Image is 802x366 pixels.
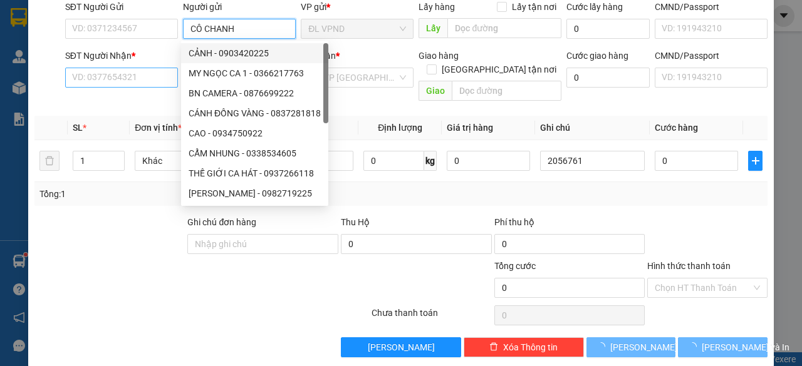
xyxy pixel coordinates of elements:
span: kg [424,151,437,171]
span: Cước hàng [655,123,698,133]
div: CẨM NHUNG - 0982719225 [181,183,328,203]
span: Khác [142,151,232,170]
label: Ghi chú đơn hàng [187,217,256,227]
button: deleteXóa Thông tin [464,337,584,357]
input: Ghi Chú [540,151,645,171]
span: [PERSON_NAME] [610,340,677,354]
span: up [114,153,122,161]
div: Chưa thanh toán [370,306,493,328]
div: THẾ GIỚI CA HÁT - 0937266118 [189,166,321,180]
input: Ghi chú đơn hàng [187,234,338,254]
span: Đơn vị tính [135,123,182,133]
div: BN CAMERA - 0876699222 [181,83,328,103]
span: Lấy hàng [419,2,455,12]
div: SĐT Người Nhận [65,49,178,63]
span: SL [73,123,83,133]
span: [GEOGRAPHIC_DATA] tận nơi [437,63,561,76]
button: plus [748,151,763,171]
span: Lấy [419,18,447,38]
th: Ghi chú [535,116,650,140]
label: Cước lấy hàng [566,2,623,12]
div: Tổng: 1 [39,187,311,201]
div: Phí thu hộ [494,215,645,234]
span: Increase Value [110,151,124,161]
span: Xóa Thông tin [503,340,558,354]
span: Định lượng [378,123,422,133]
input: 0 [447,151,530,171]
span: Giá trị hàng [447,123,493,133]
input: Cước lấy hàng [566,19,650,39]
span: loading [688,342,702,351]
div: CẢNH - 0903420225 [189,46,321,60]
div: CÁNH ĐỒNG VÀNG - 0837281818 [181,103,328,123]
span: Giao hàng [419,51,459,61]
div: CAO - 0934750922 [181,123,328,143]
div: BN CAMERA - 0876699222 [189,86,321,100]
div: MY NGỌC CA 1 - 0366217763 [189,66,321,80]
div: [PERSON_NAME] - 0982719225 [189,186,321,200]
div: CẨM NHUNG - 0338534605 [181,143,328,163]
label: Cước giao hàng [566,51,628,61]
div: CMND/Passport [655,49,768,63]
span: plus [749,156,762,166]
input: Dọc đường [452,81,561,101]
span: ĐL VPND [308,19,406,38]
span: [PERSON_NAME] và In [702,340,789,354]
div: CAO - 0934750922 [189,126,321,140]
span: Giao [419,81,452,101]
div: MY NGỌC CA 1 - 0366217763 [181,63,328,83]
button: delete [39,151,60,171]
div: CÁNH ĐỒNG VÀNG - 0837281818 [189,106,321,120]
button: [PERSON_NAME] [341,337,461,357]
span: delete [489,342,498,352]
span: Decrease Value [110,161,124,170]
button: [PERSON_NAME] và In [678,337,768,357]
input: Cước giao hàng [566,68,650,88]
label: Hình thức thanh toán [647,261,731,271]
span: Thu Hộ [341,217,370,227]
span: [PERSON_NAME] [368,340,435,354]
div: THẾ GIỚI CA HÁT - 0937266118 [181,163,328,183]
input: Dọc đường [447,18,561,38]
span: Tổng cước [494,261,536,271]
span: down [114,162,122,170]
div: CẢNH - 0903420225 [181,43,328,63]
span: loading [596,342,610,351]
div: CẨM NHUNG - 0338534605 [189,146,321,160]
button: [PERSON_NAME] [586,337,676,357]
